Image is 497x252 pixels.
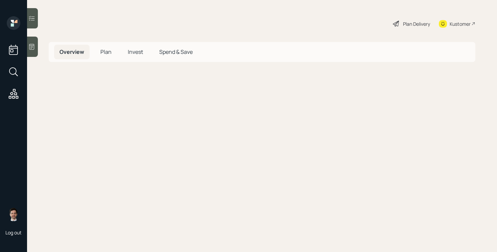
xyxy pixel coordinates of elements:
[7,208,20,221] img: jonah-coleman-headshot.png
[450,20,471,27] div: Kustomer
[100,48,112,56] span: Plan
[403,20,430,27] div: Plan Delivery
[128,48,143,56] span: Invest
[159,48,193,56] span: Spend & Save
[5,229,22,236] div: Log out
[60,48,84,56] span: Overview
